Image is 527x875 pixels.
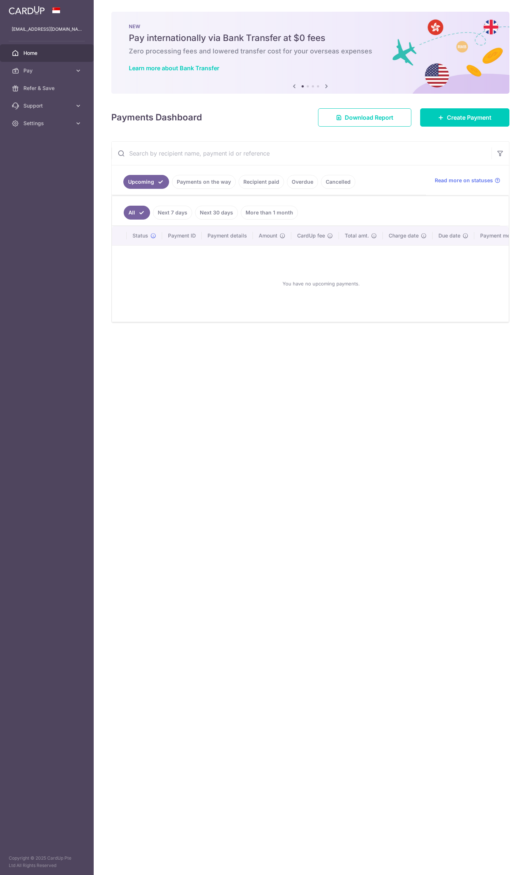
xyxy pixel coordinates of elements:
[345,232,369,239] span: Total amt.
[435,177,500,184] a: Read more on statuses
[447,113,492,122] span: Create Payment
[241,206,298,220] a: More than 1 month
[129,64,219,72] a: Learn more about Bank Transfer
[318,108,411,127] a: Download Report
[129,23,492,29] p: NEW
[345,113,393,122] span: Download Report
[438,232,460,239] span: Due date
[202,226,253,245] th: Payment details
[435,177,493,184] span: Read more on statuses
[23,85,72,92] span: Refer & Save
[132,232,148,239] span: Status
[111,12,509,94] img: Bank transfer banner
[297,232,325,239] span: CardUp fee
[259,232,277,239] span: Amount
[112,142,492,165] input: Search by recipient name, payment id or reference
[162,226,202,245] th: Payment ID
[287,175,318,189] a: Overdue
[389,232,419,239] span: Charge date
[172,175,236,189] a: Payments on the way
[321,175,355,189] a: Cancelled
[153,206,192,220] a: Next 7 days
[23,120,72,127] span: Settings
[123,175,169,189] a: Upcoming
[23,49,72,57] span: Home
[195,206,238,220] a: Next 30 days
[23,102,72,109] span: Support
[12,26,82,33] p: [EMAIL_ADDRESS][DOMAIN_NAME]
[239,175,284,189] a: Recipient paid
[23,67,72,74] span: Pay
[420,108,509,127] a: Create Payment
[124,206,150,220] a: All
[111,111,202,124] h4: Payments Dashboard
[121,251,521,316] div: You have no upcoming payments.
[129,32,492,44] h5: Pay internationally via Bank Transfer at $0 fees
[129,47,492,56] h6: Zero processing fees and lowered transfer cost for your overseas expenses
[9,6,45,15] img: CardUp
